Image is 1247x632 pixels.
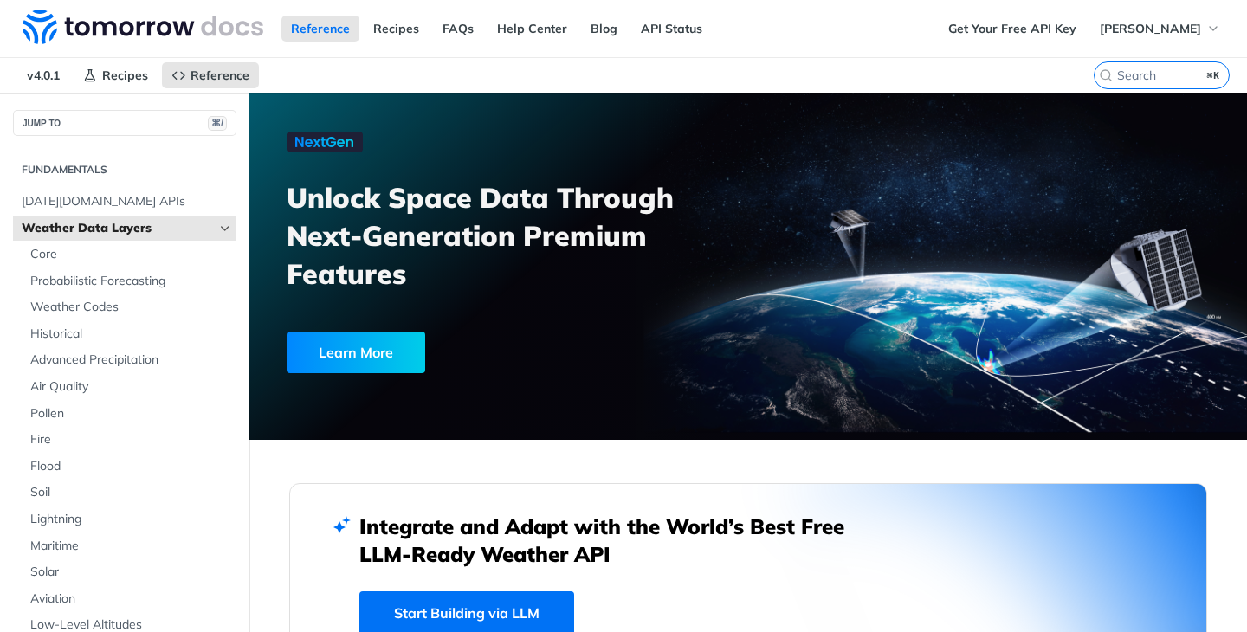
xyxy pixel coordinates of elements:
[30,299,232,316] span: Weather Codes
[287,132,363,152] img: NextGen
[74,62,158,88] a: Recipes
[631,16,712,42] a: API Status
[22,401,236,427] a: Pollen
[22,533,236,559] a: Maritime
[13,110,236,136] button: JUMP TO⌘/
[22,268,236,294] a: Probabilistic Forecasting
[488,16,577,42] a: Help Center
[433,16,483,42] a: FAQs
[13,189,236,215] a: [DATE][DOMAIN_NAME] APIs
[162,62,259,88] a: Reference
[30,590,232,608] span: Aviation
[30,458,232,475] span: Flood
[191,68,249,83] span: Reference
[30,246,232,263] span: Core
[22,559,236,585] a: Solar
[30,273,232,290] span: Probabilistic Forecasting
[939,16,1086,42] a: Get Your Free API Key
[30,511,232,528] span: Lightning
[22,454,236,480] a: Flood
[22,347,236,373] a: Advanced Precipitation
[22,586,236,612] a: Aviation
[30,538,232,555] span: Maritime
[22,294,236,320] a: Weather Codes
[208,116,227,131] span: ⌘/
[13,162,236,177] h2: Fundamentals
[218,222,232,235] button: Hide subpages for Weather Data Layers
[287,178,767,293] h3: Unlock Space Data Through Next-Generation Premium Features
[1099,68,1113,82] svg: Search
[1100,21,1201,36] span: [PERSON_NAME]
[30,378,232,396] span: Air Quality
[581,16,627,42] a: Blog
[22,506,236,532] a: Lightning
[17,62,69,88] span: v4.0.1
[364,16,429,42] a: Recipes
[22,242,236,268] a: Core
[287,332,425,373] div: Learn More
[22,374,236,400] a: Air Quality
[287,332,671,373] a: Learn More
[22,220,214,237] span: Weather Data Layers
[23,10,263,44] img: Tomorrow.io Weather API Docs
[22,480,236,506] a: Soil
[30,431,232,448] span: Fire
[13,216,236,242] a: Weather Data LayersHide subpages for Weather Data Layers
[359,513,870,568] h2: Integrate and Adapt with the World’s Best Free LLM-Ready Weather API
[30,484,232,501] span: Soil
[22,427,236,453] a: Fire
[30,564,232,581] span: Solar
[30,351,232,369] span: Advanced Precipitation
[102,68,148,83] span: Recipes
[30,326,232,343] span: Historical
[30,405,232,422] span: Pollen
[22,193,232,210] span: [DATE][DOMAIN_NAME] APIs
[1090,16,1230,42] button: [PERSON_NAME]
[22,321,236,347] a: Historical
[1203,67,1224,84] kbd: ⌘K
[281,16,359,42] a: Reference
